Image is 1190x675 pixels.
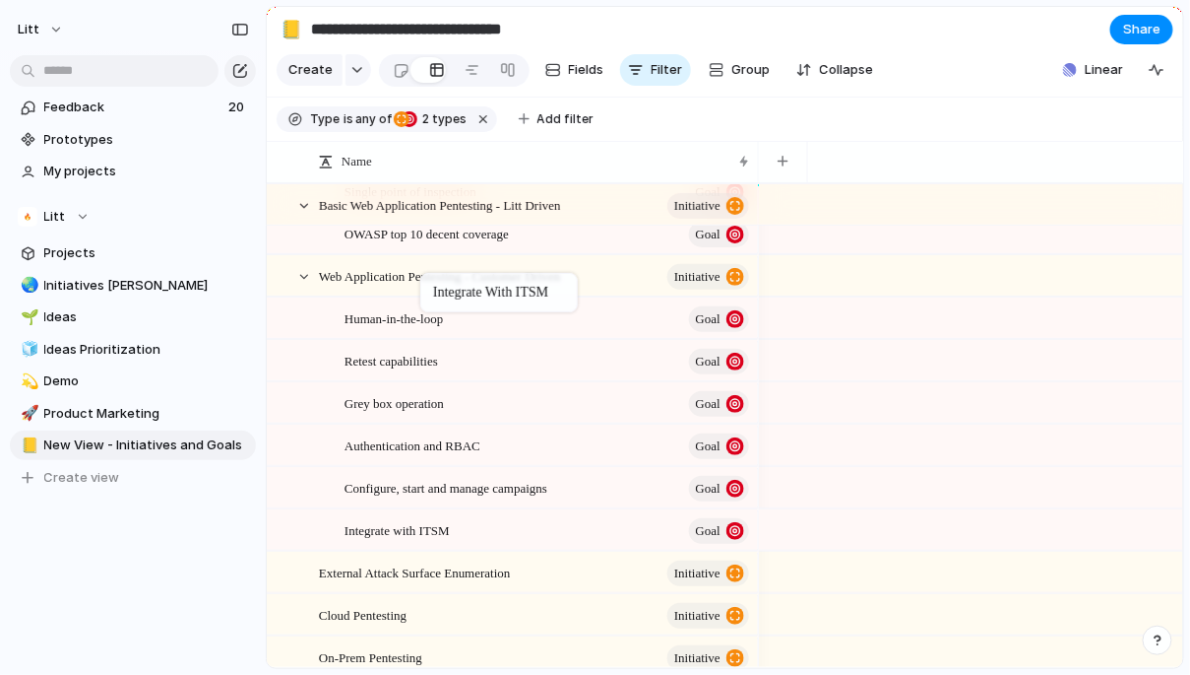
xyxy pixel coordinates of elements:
[417,110,468,128] span: types
[667,645,749,671] button: initiative
[689,222,749,247] button: Goal
[537,54,612,86] button: Fields
[10,125,256,155] a: Prototypes
[696,221,720,248] span: Goal
[21,435,34,457] div: 📒
[696,475,720,503] span: Goal
[18,340,37,360] button: 🧊
[10,431,256,460] a: 📒New View - Initiatives and Goals
[1110,15,1173,44] button: Share
[18,436,37,455] button: 📒
[18,404,37,424] button: 🚀
[319,193,561,216] span: Basic Web Application Pentesting - Litt Driven
[10,271,256,301] a: 🌏Initiatives [PERSON_NAME]
[1123,20,1160,39] span: Share
[21,371,34,393] div: 💫
[319,264,561,287] span: Web Application Pentesting - Customer Driven
[340,108,396,130] button: isany of
[394,108,471,130] button: 2 types
[344,222,509,244] span: OWASP top 10 decent coverage
[696,433,720,460] span: Goal
[788,54,882,86] button: Collapse
[344,518,450,541] span: Integrate with ITSM
[344,391,444,414] span: Grey box operation
[281,16,302,42] div: 📒
[18,371,37,391] button: 💫
[44,98,222,117] span: Feedback
[276,14,307,45] button: 📒
[696,390,720,418] span: Goal
[689,518,749,544] button: Goal
[10,463,256,493] button: Create view
[674,192,720,220] span: initiative
[319,645,422,668] span: On-Prem Pentesting
[10,303,256,332] a: 🌱Ideas
[689,349,749,374] button: Goal
[667,264,749,290] button: initiative
[18,20,39,39] span: Litt
[433,285,565,301] div: Integrate with ITSM
[21,402,34,425] div: 🚀
[310,110,340,128] span: Type
[18,307,37,327] button: 🌱
[44,404,249,424] span: Product Marketing
[689,306,749,332] button: Goal
[732,60,771,80] span: Group
[319,561,511,583] span: External Attack Surface Enumeration
[288,60,333,80] span: Create
[674,263,720,291] span: initiative
[699,54,781,86] button: Group
[44,207,66,227] span: Litt
[21,306,34,329] div: 🌱
[507,105,606,133] button: Add filter
[44,468,120,488] span: Create view
[689,434,749,459] button: Goal
[9,14,74,45] button: Litt
[417,111,433,126] span: 2
[696,348,720,375] span: Goal
[10,335,256,365] a: 🧊Ideas Prioritization
[344,476,547,499] span: Configure, start and manage campaigns
[18,276,37,296] button: 🌏
[620,54,691,86] button: Filter
[21,274,34,297] div: 🌏
[344,306,443,329] span: Human-in-the-loop
[44,436,249,455] span: New View - Initiatives and Goals
[1055,55,1131,85] button: Linear
[344,434,480,456] span: Authentication and RBAC
[21,338,34,361] div: 🧊
[44,371,249,391] span: Demo
[696,305,720,333] span: Goal
[696,517,720,545] span: Goal
[689,391,749,417] button: Goal
[667,193,749,219] button: initiative
[44,307,249,327] span: Ideas
[10,157,256,186] a: My projects
[344,110,353,128] span: is
[674,644,720,672] span: initiative
[10,238,256,268] a: Projects
[277,54,343,86] button: Create
[667,603,749,629] button: initiative
[652,60,683,80] span: Filter
[10,202,256,232] button: Litt
[10,399,256,429] a: 🚀Product Marketing
[674,602,720,630] span: initiative
[44,130,249,150] span: Prototypes
[820,60,874,80] span: Collapse
[44,340,249,360] span: Ideas Prioritization
[44,162,249,181] span: My projects
[44,243,249,263] span: Projects
[10,93,256,122] a: Feedback20
[344,349,438,371] span: Retest capabilities
[10,367,256,396] a: 💫Demo
[342,152,372,171] span: Name
[537,110,595,128] span: Add filter
[569,60,604,80] span: Fields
